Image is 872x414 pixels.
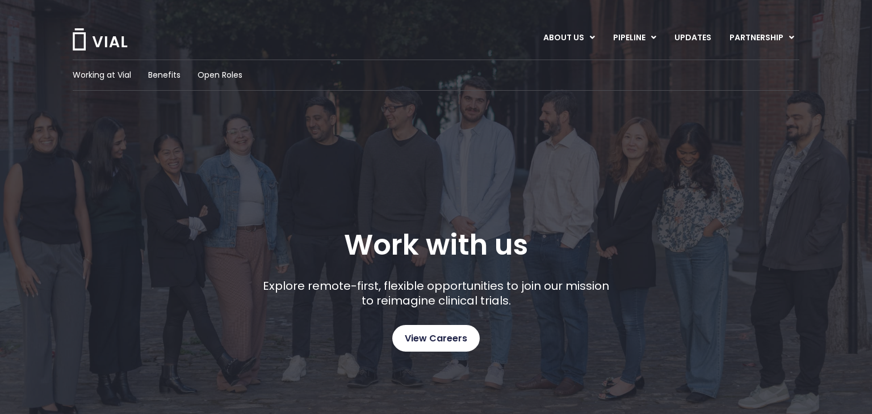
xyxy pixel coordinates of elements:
[148,69,181,81] a: Benefits
[73,69,131,81] a: Working at Vial
[405,331,467,346] span: View Careers
[198,69,242,81] a: Open Roles
[392,325,480,352] a: View Careers
[344,229,528,261] h1: Work with us
[534,28,603,48] a: ABOUT USMenu Toggle
[720,28,803,48] a: PARTNERSHIPMenu Toggle
[72,28,128,50] img: Vial Logo
[665,28,720,48] a: UPDATES
[604,28,665,48] a: PIPELINEMenu Toggle
[259,278,614,308] p: Explore remote-first, flexible opportunities to join our mission to reimagine clinical trials.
